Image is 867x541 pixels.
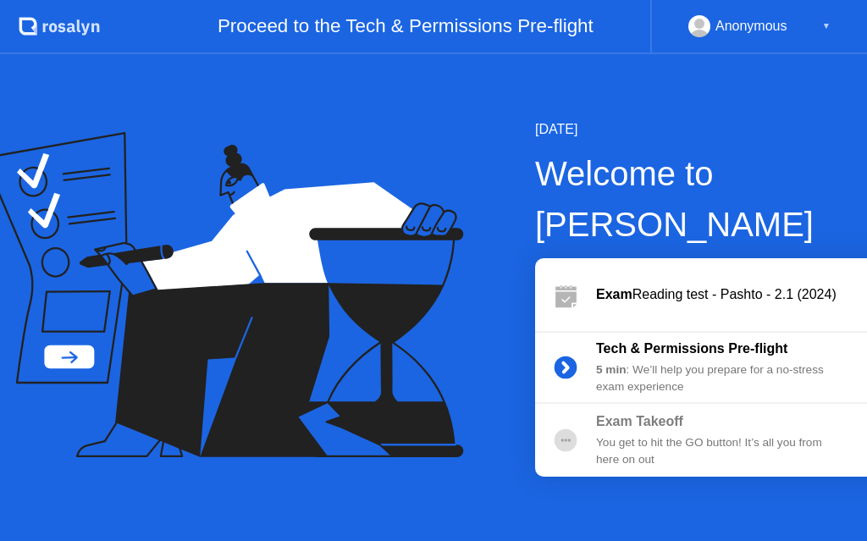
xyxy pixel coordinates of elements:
[596,341,787,356] b: Tech & Permissions Pre-flight
[596,287,632,301] b: Exam
[596,434,840,469] div: You get to hit the GO button! It’s all you from here on out
[715,15,787,37] div: Anonymous
[596,362,840,396] div: : We’ll help you prepare for a no-stress exam experience
[596,363,627,376] b: 5 min
[822,15,831,37] div: ▼
[596,414,683,428] b: Exam Takeoff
